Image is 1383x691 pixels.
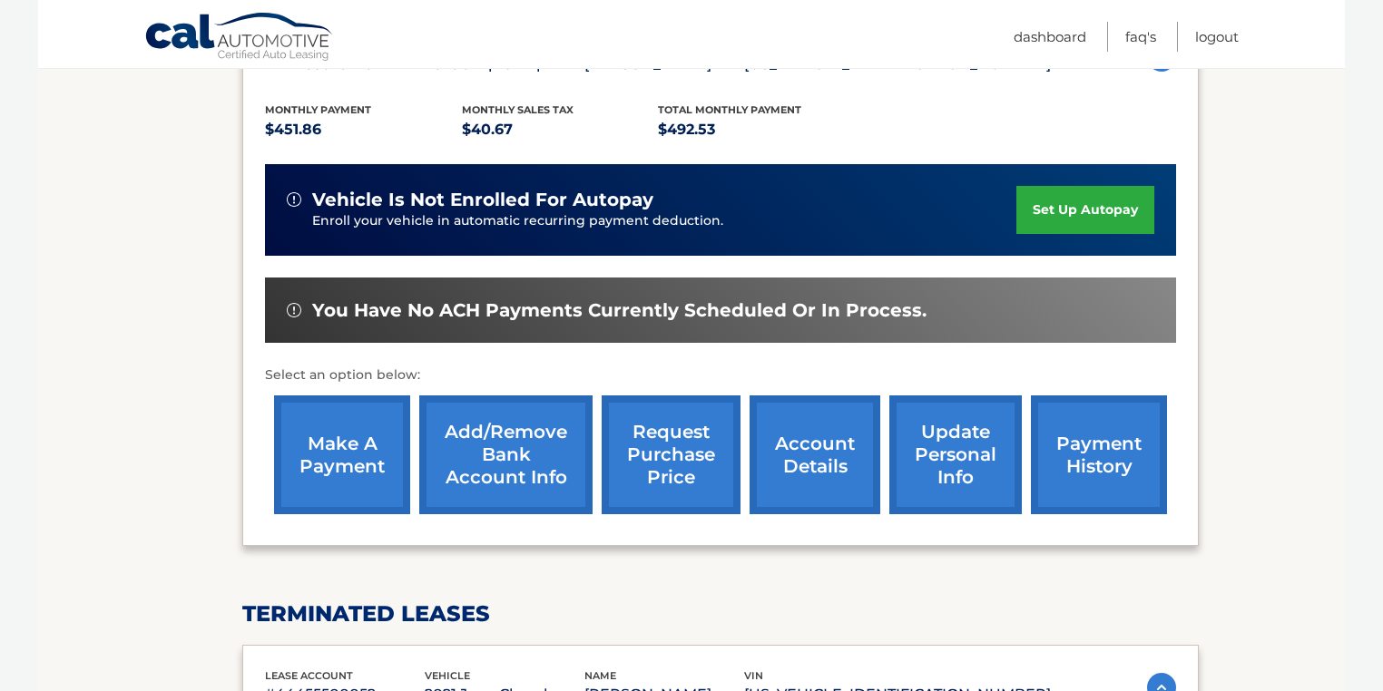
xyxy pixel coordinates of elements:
[744,669,763,682] span: vin
[602,395,741,514] a: request purchase price
[1014,22,1086,52] a: Dashboard
[425,669,470,682] span: vehicle
[274,395,410,514] a: make a payment
[287,303,301,317] img: alert-white.svg
[1031,395,1167,514] a: payment history
[419,395,593,514] a: Add/Remove bank account info
[242,600,1199,628] h2: terminated leases
[1125,22,1156,52] a: FAQ's
[265,669,353,682] span: lease account
[750,395,880,514] a: account details
[584,669,616,682] span: name
[312,299,927,322] span: You have no ACH payments currently scheduled or in process.
[265,365,1176,386] p: Select an option below:
[1195,22,1239,52] a: Logout
[265,117,462,142] p: $451.86
[265,103,371,116] span: Monthly Payment
[658,103,801,116] span: Total Monthly Payment
[312,211,1016,231] p: Enroll your vehicle in automatic recurring payment deduction.
[144,12,335,64] a: Cal Automotive
[889,395,1022,514] a: update personal info
[462,117,659,142] p: $40.67
[658,117,855,142] p: $492.53
[462,103,574,116] span: Monthly sales Tax
[1016,186,1154,234] a: set up autopay
[287,192,301,207] img: alert-white.svg
[312,189,653,211] span: vehicle is not enrolled for autopay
